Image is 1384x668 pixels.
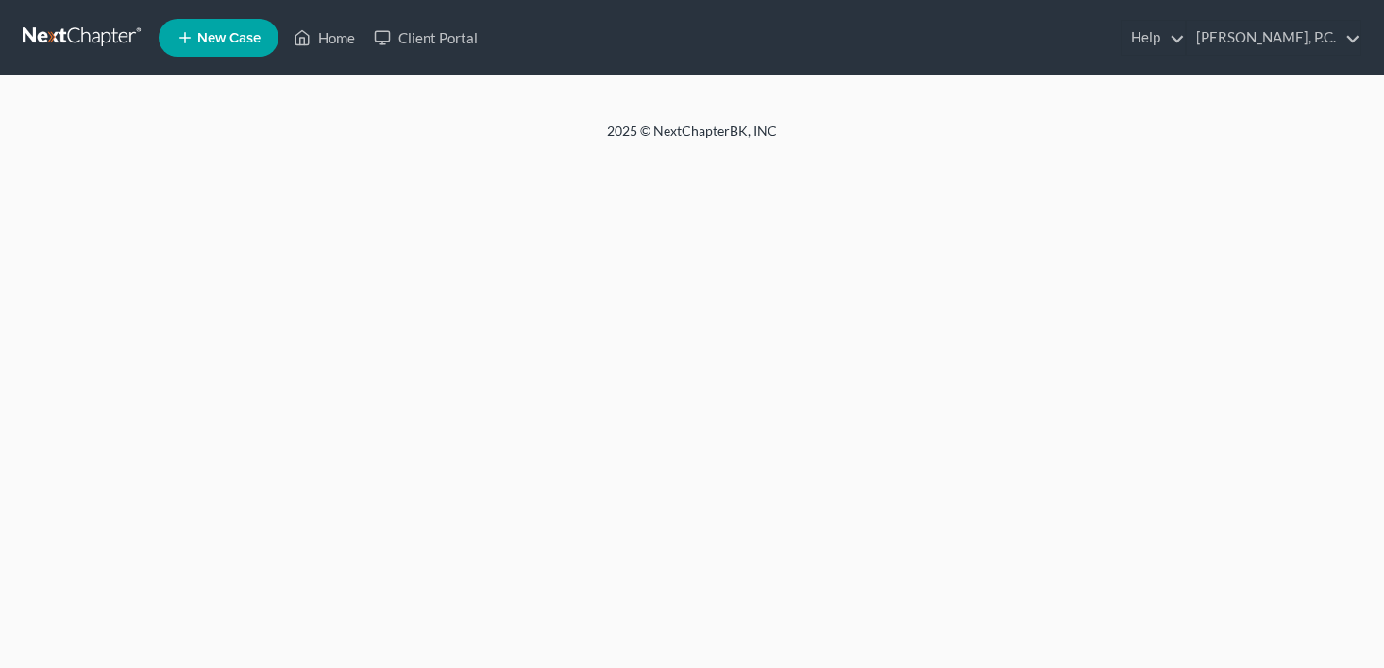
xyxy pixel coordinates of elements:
div: 2025 © NextChapterBK, INC [154,122,1230,156]
a: Home [284,21,364,55]
new-legal-case-button: New Case [159,19,278,57]
a: [PERSON_NAME], P.C. [1187,21,1360,55]
a: Help [1122,21,1185,55]
a: Client Portal [364,21,487,55]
